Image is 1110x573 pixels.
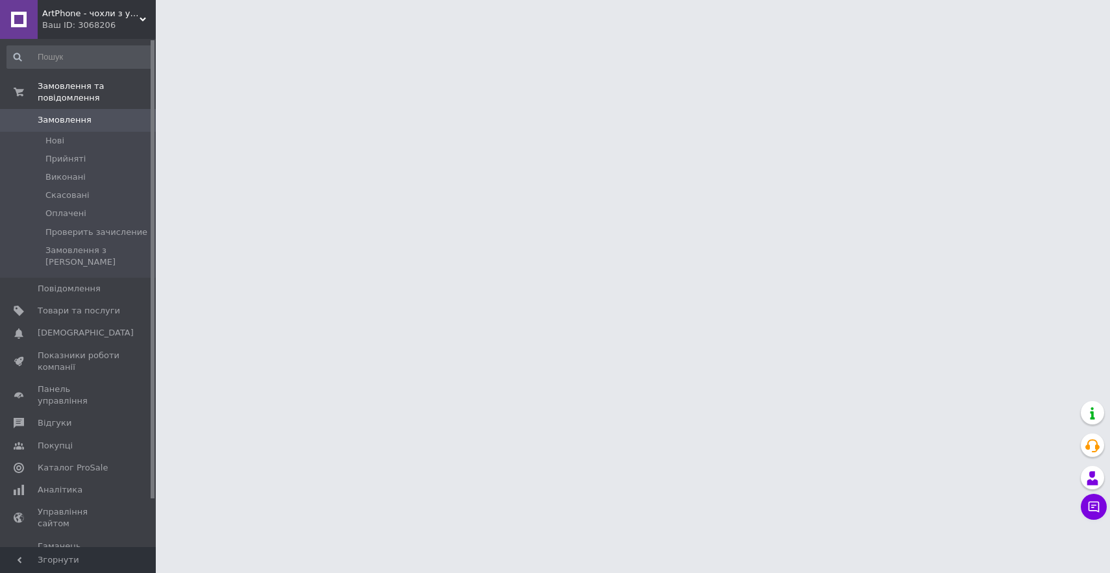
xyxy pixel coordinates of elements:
span: Нові [45,135,64,147]
span: Покупці [38,440,73,452]
button: Чат з покупцем [1081,494,1107,520]
span: Замовлення та повідомлення [38,80,156,104]
span: Прийняті [45,153,86,165]
span: Управління сайтом [38,506,120,530]
span: Каталог ProSale [38,462,108,474]
span: Аналітика [38,484,82,496]
span: Оплачені [45,208,86,219]
span: Панель управління [38,384,120,407]
span: Гаманець компанії [38,541,120,564]
span: Повідомлення [38,283,101,295]
span: Проверить зачисление [45,226,147,238]
span: Скасовані [45,189,90,201]
span: Товари та послуги [38,305,120,317]
span: Виконані [45,171,86,183]
div: Ваш ID: 3068206 [42,19,156,31]
input: Пошук [6,45,153,69]
span: Показники роботи компанії [38,350,120,373]
span: Відгуки [38,417,71,429]
span: ArtPhone - чохли з унікальним принтом [42,8,140,19]
span: [DEMOGRAPHIC_DATA] [38,327,134,339]
span: Замовлення [38,114,92,126]
span: Замовлення з [PERSON_NAME] [45,245,152,268]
